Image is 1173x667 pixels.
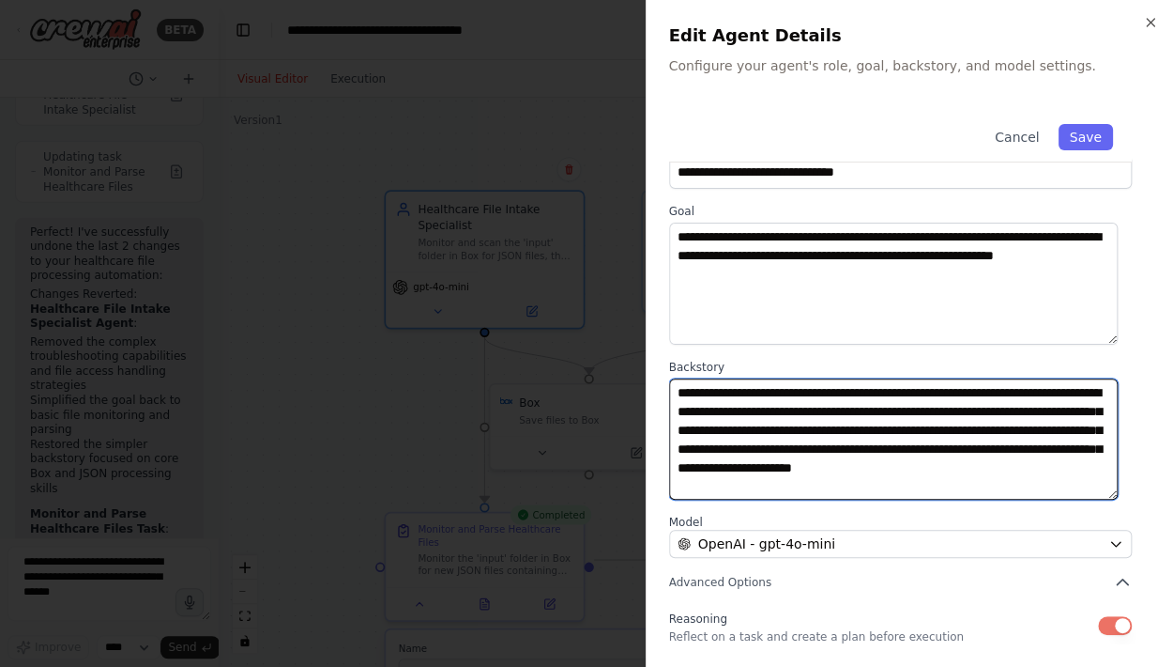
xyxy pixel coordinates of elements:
span: OpenAI - gpt-4o-mini [698,535,835,553]
button: Save [1059,124,1113,150]
label: Backstory [669,360,1133,375]
button: OpenAI - gpt-4o-mini [669,530,1133,558]
span: Reasoning [669,613,727,626]
span: Advanced Options [669,575,771,590]
p: Configure your agent's role, goal, backstory, and model settings. [669,56,1151,75]
label: Model [669,515,1133,530]
h2: Edit Agent Details [669,23,1151,49]
p: Reflect on a task and create a plan before execution [669,629,964,644]
label: Goal [669,204,1133,219]
button: Cancel [983,124,1050,150]
button: Advanced Options [669,573,1133,592]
